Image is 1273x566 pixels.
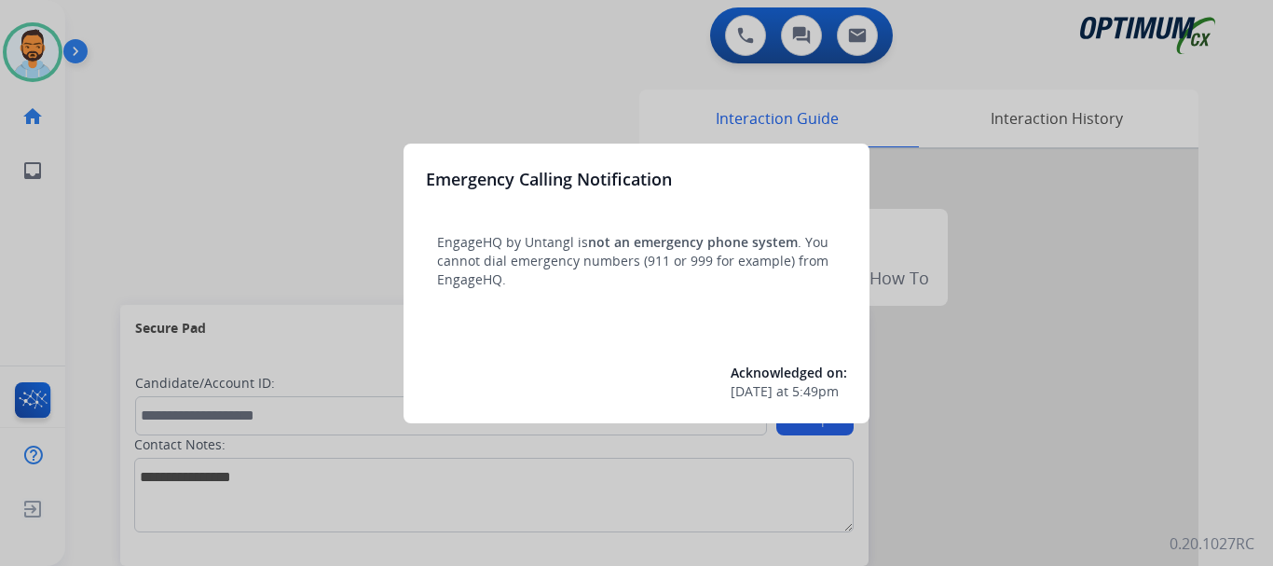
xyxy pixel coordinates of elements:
[731,364,847,381] span: Acknowledged on:
[437,233,836,289] p: EngageHQ by Untangl is . You cannot dial emergency numbers (911 or 999 for example) from EngageHQ.
[426,166,672,192] h3: Emergency Calling Notification
[792,382,839,401] span: 5:49pm
[588,233,798,251] span: not an emergency phone system
[1170,532,1254,555] p: 0.20.1027RC
[731,382,847,401] div: at
[731,382,773,401] span: [DATE]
